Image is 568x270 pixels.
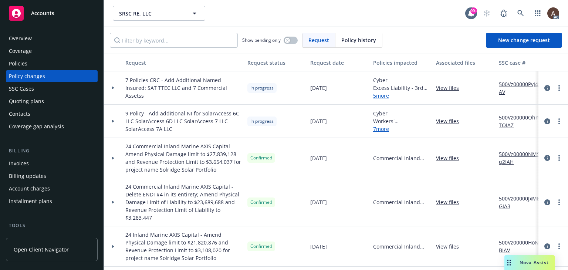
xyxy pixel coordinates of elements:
[373,76,430,84] span: Cyber
[436,59,493,67] div: Associated files
[513,6,528,21] a: Search
[104,105,122,138] div: Toggle Row Expanded
[9,121,64,132] div: Coverage gap analysis
[6,58,98,70] a: Policies
[125,231,241,262] span: 24 Inland Marine AXIS Capital - Amend Physical Damage limit to $21,820,876 and Revenue Protection...
[499,80,548,96] a: 500Vz00000PvJ4SIAV
[9,83,34,95] div: SSC Cases
[310,154,327,162] span: [DATE]
[125,142,241,173] span: 24 Commercial Inland Marine AXIS Capital - Amend Physical Damage limit to $27,839,128 and Revenue...
[250,85,274,91] span: In progress
[6,121,98,132] a: Coverage gap analysis
[119,10,183,17] span: SRSC RE, LLC
[504,255,555,270] button: Nova Assist
[373,154,430,162] span: Commercial Inland Marine
[6,195,98,207] a: Installment plans
[555,117,564,126] a: more
[479,6,494,21] a: Start snowing
[104,138,122,178] div: Toggle Row Expanded
[370,54,433,71] button: Policies impacted
[436,154,465,162] a: View files
[9,158,29,169] div: Invoices
[341,36,376,44] span: Policy history
[504,255,514,270] div: Drag to move
[6,147,98,155] div: Billing
[436,84,465,92] a: View files
[310,198,327,206] span: [DATE]
[6,183,98,195] a: Account charges
[9,70,45,82] div: Policy changes
[113,6,205,21] button: SRSC RE, LLC
[104,71,122,105] div: Toggle Row Expanded
[6,95,98,107] a: Quoting plans
[308,36,329,44] span: Request
[307,54,370,71] button: Request date
[496,54,551,71] button: SSC case #
[436,243,465,250] a: View files
[125,76,241,99] span: 7 Policies CRC - Add Additional Named Insured: SAT TTEC LLC and 7 Commercial Assetss
[555,198,564,207] a: more
[125,59,241,67] div: Request
[9,170,46,182] div: Billing updates
[543,198,552,207] a: circleInformation
[9,95,44,107] div: Quoting plans
[104,226,122,267] div: Toggle Row Expanded
[247,59,304,67] div: Request status
[499,239,548,254] a: 500Vz00000HoNhBIAV
[9,58,27,70] div: Policies
[543,117,552,126] a: circleInformation
[9,183,50,195] div: Account charges
[14,246,69,253] span: Open Client Navigator
[9,33,32,44] div: Overview
[530,6,545,21] a: Switch app
[6,222,98,229] div: Tools
[373,84,430,92] span: Excess Liability - 3rd Excess, $7m x $9m
[496,6,511,21] a: Report a Bug
[9,45,32,57] div: Coverage
[310,117,327,125] span: [DATE]
[310,59,367,67] div: Request date
[520,259,549,266] span: Nova Assist
[373,243,430,250] span: Commercial Inland Marine
[125,109,241,133] span: 9 Policy - Add additional NI for SolarAccess 6C LLC SolarAccess 6D LLC SolarAccess 7 LLC SolarAcc...
[373,92,430,99] a: 5 more
[555,153,564,162] a: more
[6,3,98,24] a: Accounts
[547,7,559,19] img: photo
[6,70,98,82] a: Policy changes
[499,114,548,129] a: 500Vz00000OhmTOIAZ
[122,54,244,71] button: Request
[373,109,430,117] span: Cyber
[373,198,430,206] span: Commercial Inland Marine
[543,242,552,251] a: circleInformation
[543,84,552,92] a: circleInformation
[110,33,238,48] input: Filter by keyword...
[436,117,465,125] a: View files
[498,37,550,44] span: New change request
[486,33,562,48] a: New change request
[555,84,564,92] a: more
[6,158,98,169] a: Invoices
[373,117,430,125] span: Workers' Compensation
[244,54,307,71] button: Request status
[242,37,281,43] span: Show pending only
[31,10,54,16] span: Accounts
[470,7,477,14] div: 99+
[310,243,327,250] span: [DATE]
[6,33,98,44] a: Overview
[9,195,52,207] div: Installment plans
[6,108,98,120] a: Contacts
[9,108,30,120] div: Contacts
[555,242,564,251] a: more
[250,199,272,206] span: Confirmed
[6,83,98,95] a: SSC Cases
[125,183,241,222] span: 24 Commercial Inland Marine AXIS Capital - Delete ENDT#4 in its entirety; Amend Physical Damage L...
[373,59,430,67] div: Policies impacted
[436,198,465,206] a: View files
[250,243,272,250] span: Confirmed
[250,118,274,125] span: In progress
[499,195,548,210] a: 500Vz00000JxMBGIA3
[543,153,552,162] a: circleInformation
[499,150,548,166] a: 500Vz00000NMSq2IAH
[433,54,496,71] button: Associated files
